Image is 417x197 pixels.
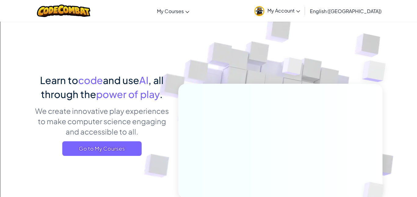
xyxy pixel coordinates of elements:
a: My Account [251,1,303,20]
span: My Account [267,7,300,14]
img: CodeCombat logo [37,5,90,17]
img: Overlap cubes [271,45,315,91]
span: code [78,74,103,86]
span: English ([GEOGRAPHIC_DATA]) [310,8,382,14]
span: My Courses [157,8,184,14]
a: My Courses [154,3,192,19]
a: Go to My Courses [62,141,142,156]
span: Learn to [40,74,78,86]
span: . [160,88,163,100]
a: English ([GEOGRAPHIC_DATA]) [307,3,385,19]
span: and use [103,74,139,86]
p: We create innovative play experiences to make computer science engaging and accessible to all. [34,106,169,137]
img: avatar [254,6,264,16]
span: power of play [96,88,160,100]
span: AI [139,74,148,86]
img: Overlap cubes [350,46,403,97]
